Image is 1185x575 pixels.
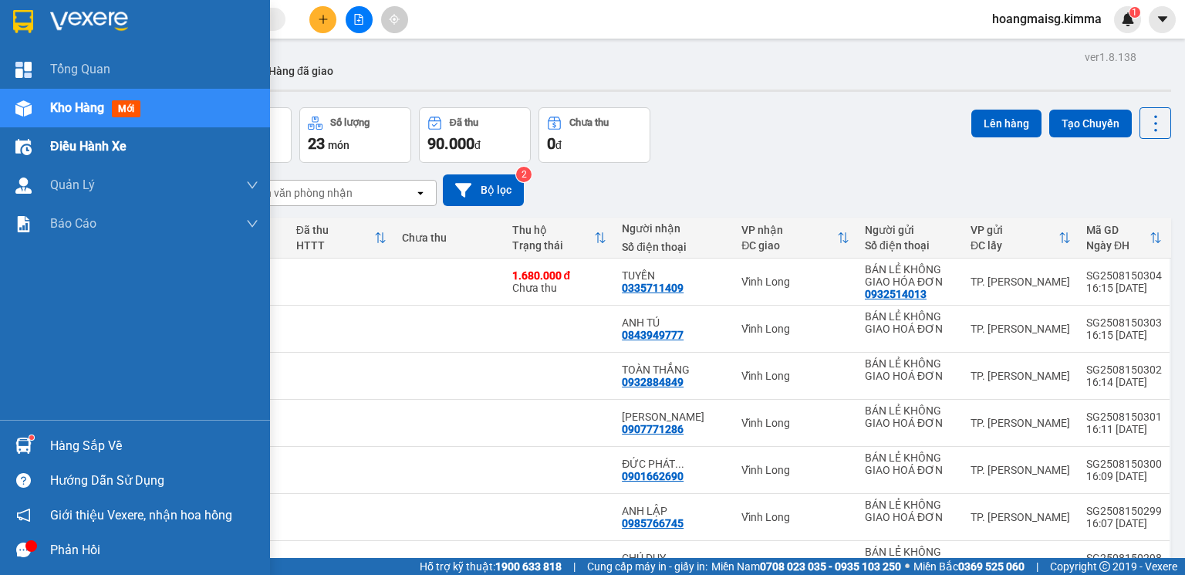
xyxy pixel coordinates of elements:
[622,517,684,529] div: 0985766745
[29,435,34,440] sup: 1
[8,8,224,66] li: [PERSON_NAME] - 0931936768
[675,458,684,470] span: ...
[1086,458,1162,470] div: SG2508150300
[8,83,106,117] li: VP TP. [PERSON_NAME]
[1086,364,1162,376] div: SG2508150302
[741,224,837,236] div: VP nhận
[569,117,609,128] div: Chưa thu
[741,370,849,382] div: Vĩnh Long
[538,107,650,163] button: Chưa thu0đ
[958,560,1025,573] strong: 0369 525 060
[246,218,258,230] span: down
[381,6,408,33] button: aim
[296,239,374,252] div: HTTT
[50,100,104,115] span: Kho hàng
[16,473,31,488] span: question-circle
[1086,411,1162,423] div: SG2508150301
[1149,6,1176,33] button: caret-down
[8,8,62,62] img: logo.jpg
[15,216,32,232] img: solution-icon
[865,263,955,288] div: BÁN LẺ KHÔNG GIAO HÓA ĐƠN
[1049,110,1132,137] button: Tạo Chuyến
[741,417,849,429] div: Vĩnh Long
[622,222,726,235] div: Người nhận
[50,59,110,79] span: Tổng Quan
[512,239,595,252] div: Trạng thái
[760,560,901,573] strong: 0708 023 035 - 0935 103 250
[622,364,726,376] div: TOÀN THẮNG
[443,174,524,206] button: Bộ lọc
[971,323,1071,335] div: TP. [PERSON_NAME]
[622,329,684,341] div: 0843949777
[420,558,562,575] span: Hỗ trợ kỹ thuật:
[512,269,607,282] div: 1.680.000 đ
[1086,470,1162,482] div: 16:09 [DATE]
[353,14,364,25] span: file-add
[450,117,478,128] div: Đã thu
[1079,218,1170,259] th: Toggle SortBy
[50,175,95,194] span: Quản Lý
[622,458,726,470] div: ĐỨC PHÁT HOÀNG GIA
[865,546,955,570] div: BÁN LẺ KHÔNG GIAO HOÁ ĐƠN
[15,438,32,454] img: warehouse-icon
[573,558,576,575] span: |
[512,269,607,294] div: Chưa thu
[50,435,258,458] div: Hàng sắp về
[622,411,726,423] div: HỒNG PHÚC
[346,6,373,33] button: file-add
[622,241,726,253] div: Số điện thoại
[15,139,32,155] img: warehouse-icon
[971,464,1071,476] div: TP. [PERSON_NAME]
[1086,505,1162,517] div: SG2508150299
[555,139,562,151] span: đ
[1036,558,1038,575] span: |
[106,83,205,100] li: VP Vĩnh Long
[971,224,1058,236] div: VP gửi
[622,282,684,294] div: 0335711409
[741,558,849,570] div: Vĩnh Long
[1086,423,1162,435] div: 16:11 [DATE]
[13,10,33,33] img: logo-vxr
[289,218,394,259] th: Toggle SortBy
[50,539,258,562] div: Phản hồi
[1099,561,1110,572] span: copyright
[980,9,1114,29] span: hoangmaisg.kimma
[516,167,532,182] sup: 2
[308,134,325,153] span: 23
[427,134,474,153] span: 90.000
[622,376,684,388] div: 0932884849
[50,137,127,156] span: Điều hành xe
[741,323,849,335] div: Vĩnh Long
[419,107,531,163] button: Đã thu90.000đ
[622,505,726,517] div: ANH LẬP
[971,558,1071,570] div: TP. [PERSON_NAME]
[50,506,232,525] span: Giới thiệu Vexere, nhận hoa hồng
[512,224,595,236] div: Thu hộ
[622,423,684,435] div: 0907771286
[414,187,427,199] svg: open
[389,14,400,25] span: aim
[1086,552,1162,564] div: SG2508150298
[309,6,336,33] button: plus
[474,139,481,151] span: đ
[963,218,1079,259] th: Toggle SortBy
[318,14,329,25] span: plus
[971,417,1071,429] div: TP. [PERSON_NAME]
[971,511,1071,523] div: TP. [PERSON_NAME]
[1121,12,1135,26] img: icon-new-feature
[741,511,849,523] div: Vĩnh Long
[16,508,31,523] span: notification
[299,107,411,163] button: Số lượng23món
[1086,316,1162,329] div: SG2508150303
[734,218,857,259] th: Toggle SortBy
[547,134,555,153] span: 0
[711,558,901,575] span: Miền Nam
[622,552,726,564] div: CHÚ DUY
[16,543,31,557] span: message
[1086,269,1162,282] div: SG2508150304
[106,103,117,114] span: environment
[106,103,189,149] b: 107/1 , Đường 2/9 P1, TP Vĩnh Long
[971,276,1071,288] div: TP. [PERSON_NAME]
[1086,282,1162,294] div: 16:15 [DATE]
[1086,329,1162,341] div: 16:15 [DATE]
